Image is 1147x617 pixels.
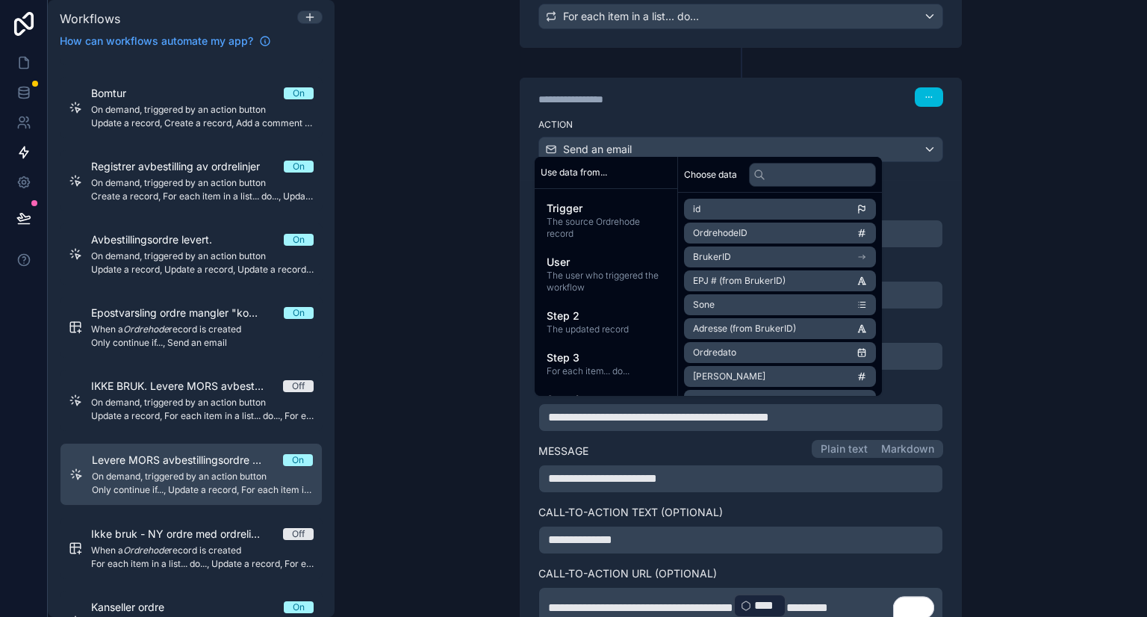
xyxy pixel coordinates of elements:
[538,505,943,520] label: Call-to-Action Text (optional)
[538,444,588,459] label: Message
[547,323,665,335] span: The updated record
[547,308,665,323] span: Step 2
[60,34,253,49] span: How can workflows automate my app?
[535,189,677,396] div: scrollable content
[684,169,737,181] span: Choose data
[538,4,943,29] button: For each item in a list... do...
[547,365,665,377] span: For each item... do...
[547,350,665,365] span: Step 3
[541,167,607,179] span: Use data from...
[814,442,874,456] button: Plain text
[547,392,665,407] span: Step 4
[538,119,943,131] label: Action
[547,255,665,270] span: User
[547,270,665,294] span: The user who triggered the workflow
[547,201,665,216] span: Trigger
[563,142,632,157] span: Send an email
[547,216,665,240] span: The source Ordrehode record
[538,566,943,581] label: Call-to-Action URL (optional)
[538,137,943,162] button: Send an email
[54,34,277,49] a: How can workflows automate my app?
[563,9,699,24] span: For each item in a list... do...
[874,442,941,456] button: Markdown
[60,11,120,26] span: Workflows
